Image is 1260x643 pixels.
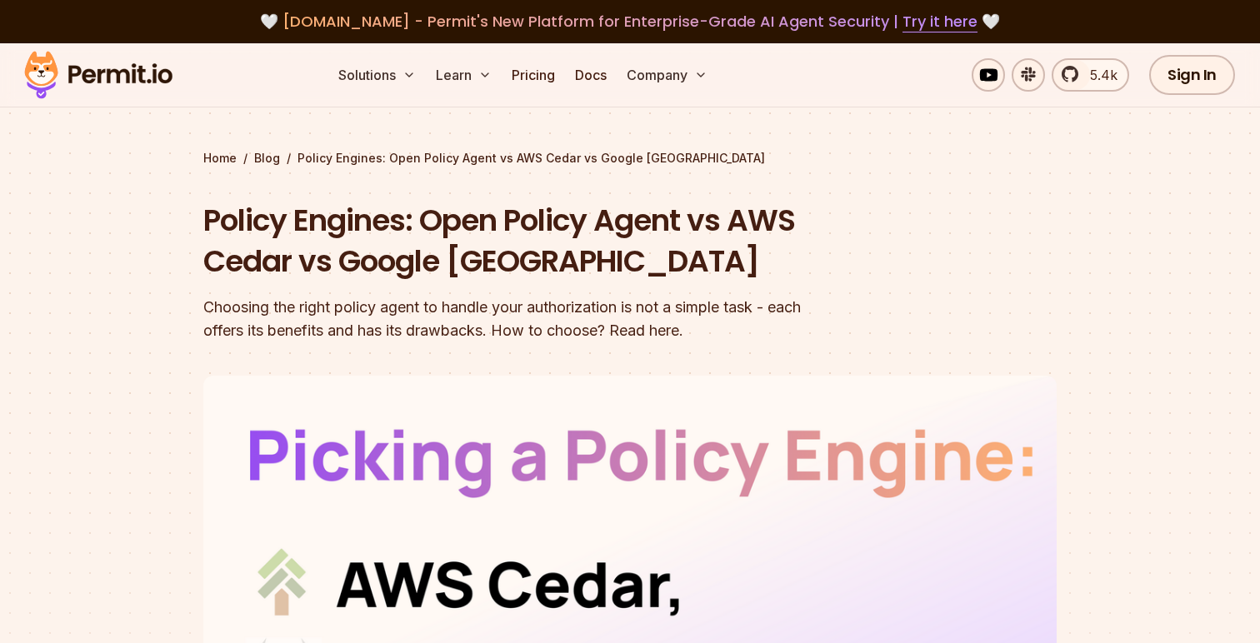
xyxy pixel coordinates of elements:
span: 5.4k [1080,65,1117,85]
a: Home [203,150,237,167]
button: Learn [429,58,498,92]
img: Permit logo [17,47,180,103]
div: / / [203,150,1057,167]
a: Sign In [1149,55,1235,95]
a: Try it here [902,11,977,32]
div: 🤍 🤍 [40,10,1220,33]
a: Docs [568,58,613,92]
h1: Policy Engines: Open Policy Agent vs AWS Cedar vs Google [GEOGRAPHIC_DATA] [203,200,843,282]
a: Pricing [505,58,562,92]
a: 5.4k [1052,58,1129,92]
button: Company [620,58,714,92]
span: [DOMAIN_NAME] - Permit's New Platform for Enterprise-Grade AI Agent Security | [282,11,977,32]
div: Choosing the right policy agent to handle your authorization is not a simple task - each offers i... [203,296,843,342]
a: Blog [254,150,280,167]
button: Solutions [332,58,422,92]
